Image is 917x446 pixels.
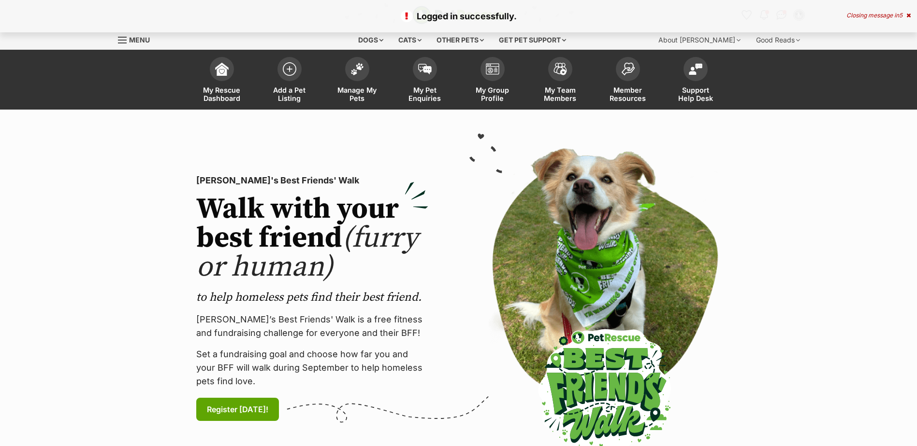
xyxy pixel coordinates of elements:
[351,30,390,50] div: Dogs
[492,30,573,50] div: Get pet support
[689,63,702,75] img: help-desk-icon-fdf02630f3aa405de69fd3d07c3f3aa587a6932b1a1747fa1d2bba05be0121f9.svg
[621,62,635,75] img: member-resources-icon-8e73f808a243e03378d46382f2149f9095a855e16c252ad45f914b54edf8863c.svg
[196,398,279,421] a: Register [DATE]!
[200,86,244,102] span: My Rescue Dashboard
[526,52,594,110] a: My Team Members
[652,30,747,50] div: About [PERSON_NAME]
[350,63,364,75] img: manage-my-pets-icon-02211641906a0b7f246fdf0571729dbe1e7629f14944591b6c1af311fb30b64b.svg
[188,52,256,110] a: My Rescue Dashboard
[674,86,717,102] span: Support Help Desk
[196,313,428,340] p: [PERSON_NAME]’s Best Friends' Walk is a free fitness and fundraising challenge for everyone and t...
[459,52,526,110] a: My Group Profile
[118,30,157,48] a: Menu
[196,174,428,187] p: [PERSON_NAME]'s Best Friends' Walk
[283,62,296,76] img: add-pet-listing-icon-0afa8454b4691262ce3f59096e99ab1cd57d4a30225e0717b998d2c9b9846f56.svg
[268,86,311,102] span: Add a Pet Listing
[486,63,499,75] img: group-profile-icon-3fa3cf56718a62981997c0bc7e787c4b2cf8bcc04b72c1350f741eb67cf2f40e.svg
[215,62,229,76] img: dashboard-icon-eb2f2d2d3e046f16d808141f083e7271f6b2e854fb5c12c21221c1fb7104beca.svg
[403,86,447,102] span: My Pet Enquiries
[196,290,428,305] p: to help homeless pets find their best friend.
[196,195,428,282] h2: Walk with your best friend
[430,30,491,50] div: Other pets
[471,86,514,102] span: My Group Profile
[335,86,379,102] span: Manage My Pets
[749,30,807,50] div: Good Reads
[196,348,428,388] p: Set a fundraising goal and choose how far you and your BFF will walk during September to help hom...
[606,86,650,102] span: Member Resources
[418,64,432,74] img: pet-enquiries-icon-7e3ad2cf08bfb03b45e93fb7055b45f3efa6380592205ae92323e6603595dc1f.svg
[392,30,428,50] div: Cats
[662,52,729,110] a: Support Help Desk
[539,86,582,102] span: My Team Members
[256,52,323,110] a: Add a Pet Listing
[129,36,150,44] span: Menu
[553,63,567,75] img: team-members-icon-5396bd8760b3fe7c0b43da4ab00e1e3bb1a5d9ba89233759b79545d2d3fc5d0d.svg
[391,52,459,110] a: My Pet Enquiries
[196,220,418,285] span: (furry or human)
[323,52,391,110] a: Manage My Pets
[207,404,268,415] span: Register [DATE]!
[594,52,662,110] a: Member Resources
